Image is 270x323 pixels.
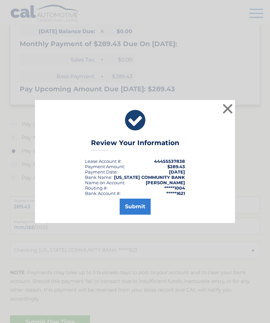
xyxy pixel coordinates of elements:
strong: [PERSON_NAME] [146,180,185,185]
div: Name on Account: [85,180,125,185]
strong: [US_STATE] COMMUNITY BANK [114,175,185,180]
div: Bank Account #: [85,191,121,196]
button: × [221,102,234,115]
span: $289.43 [167,164,185,169]
span: [DATE] [169,169,185,175]
div: Lease Account #: [85,158,122,164]
div: : [85,169,118,175]
div: Bank Name: [85,175,112,180]
div: Routing #: [85,185,108,191]
div: Payment Amount: [85,164,125,169]
h3: Review Your Information [91,139,179,150]
span: Payment Date [85,169,117,175]
strong: 44455537838 [154,158,185,164]
button: Submit [120,199,151,215]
